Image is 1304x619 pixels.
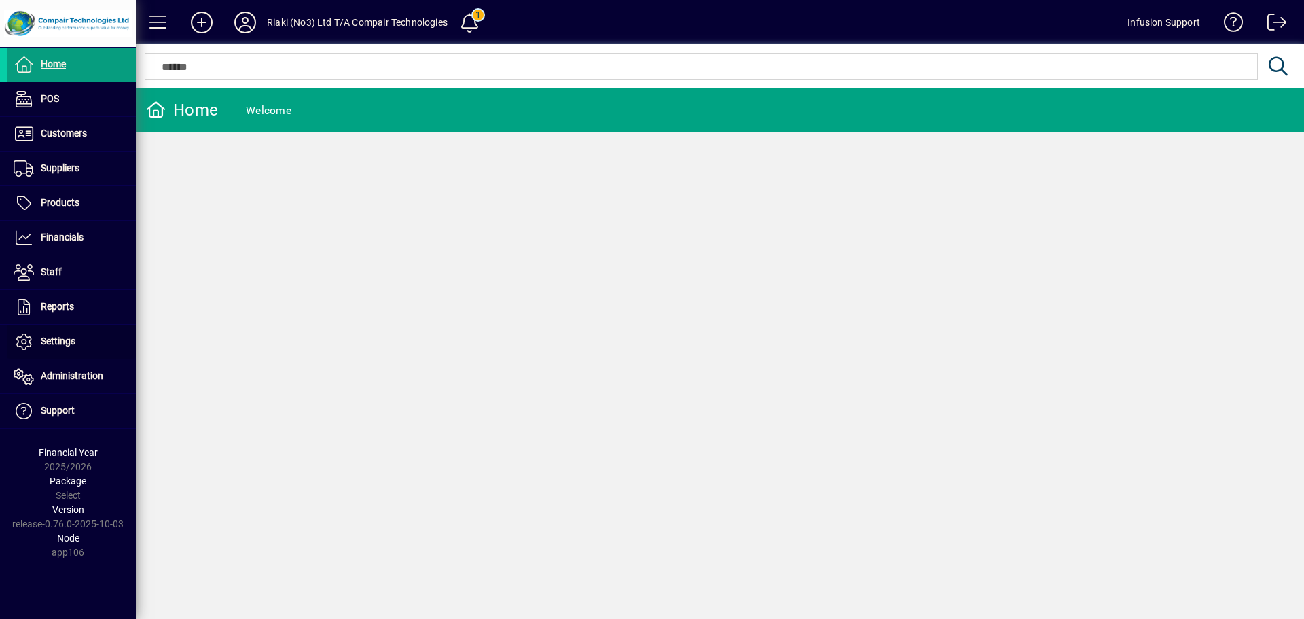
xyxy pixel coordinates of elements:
[7,255,136,289] a: Staff
[41,405,75,416] span: Support
[41,128,87,139] span: Customers
[7,82,136,116] a: POS
[41,301,74,312] span: Reports
[7,290,136,324] a: Reports
[267,12,448,33] div: Riaki (No3) Ltd T/A Compair Technologies
[223,10,267,35] button: Profile
[7,325,136,359] a: Settings
[7,152,136,185] a: Suppliers
[41,232,84,243] span: Financials
[7,359,136,393] a: Administration
[39,447,98,458] span: Financial Year
[1257,3,1287,47] a: Logout
[7,394,136,428] a: Support
[41,93,59,104] span: POS
[41,162,79,173] span: Suppliers
[1214,3,1244,47] a: Knowledge Base
[52,504,84,515] span: Version
[50,476,86,487] span: Package
[7,186,136,220] a: Products
[41,197,79,208] span: Products
[1127,12,1200,33] div: Infusion Support
[57,533,79,544] span: Node
[246,100,291,122] div: Welcome
[41,58,66,69] span: Home
[41,266,62,277] span: Staff
[7,117,136,151] a: Customers
[7,221,136,255] a: Financials
[146,99,218,121] div: Home
[41,336,75,347] span: Settings
[41,370,103,381] span: Administration
[180,10,223,35] button: Add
